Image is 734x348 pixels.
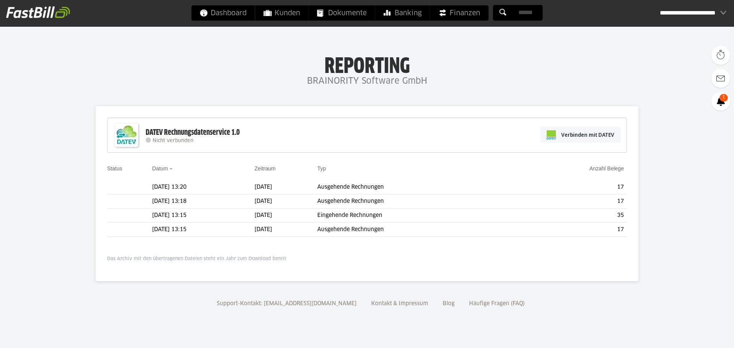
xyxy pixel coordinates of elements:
[719,94,728,102] span: 1
[375,5,430,21] a: Banking
[466,301,528,306] a: Häufige Fragen (FAQ)
[309,5,375,21] a: Dokumente
[107,165,122,172] a: Status
[107,256,627,262] p: Das Archiv mit den übertragenen Dateien steht ein Jahr zum Download bereit
[200,5,247,21] span: Dashboard
[214,301,359,306] a: Support-Kontakt: [EMAIL_ADDRESS][DOMAIN_NAME]
[152,209,255,223] td: [DATE] 13:15
[711,92,730,111] a: 1
[255,223,317,237] td: [DATE]
[515,209,627,223] td: 35
[169,168,174,170] img: sort_desc.gif
[440,301,457,306] a: Blog
[152,165,168,172] a: Datum
[540,127,621,143] a: Verbinden mit DATEV
[317,5,367,21] span: Dokumente
[515,223,627,237] td: 17
[153,138,193,143] span: Nicht verbunden
[589,165,624,172] a: Anzahl Belege
[317,180,515,194] td: Ausgehende Rechnungen
[146,128,240,138] div: DATEV Rechnungsdatenservice 1.0
[317,223,515,237] td: Ausgehende Rechnungen
[317,165,326,172] a: Typ
[76,54,658,74] h1: Reporting
[439,5,480,21] span: Finanzen
[255,5,309,21] a: Kunden
[515,180,627,194] td: 17
[561,131,614,139] span: Verbinden mit DATEV
[152,180,255,194] td: [DATE] 13:20
[369,301,431,306] a: Kontakt & Impressum
[384,5,422,21] span: Banking
[675,325,726,344] iframe: Öffnet ein Widget, in dem Sie weitere Informationen finden
[264,5,300,21] span: Kunden
[255,165,276,172] a: Zeitraum
[255,209,317,223] td: [DATE]
[192,5,255,21] a: Dashboard
[255,180,317,194] td: [DATE]
[317,209,515,223] td: Eingehende Rechnungen
[430,5,489,21] a: Finanzen
[317,194,515,209] td: Ausgehende Rechnungen
[255,194,317,209] td: [DATE]
[152,223,255,237] td: [DATE] 13:15
[515,194,627,209] td: 17
[547,130,556,139] img: pi-datev-logo-farbig-24.svg
[111,120,142,151] img: DATEV-Datenservice Logo
[152,194,255,209] td: [DATE] 13:18
[6,6,70,18] img: fastbill_logo_white.png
